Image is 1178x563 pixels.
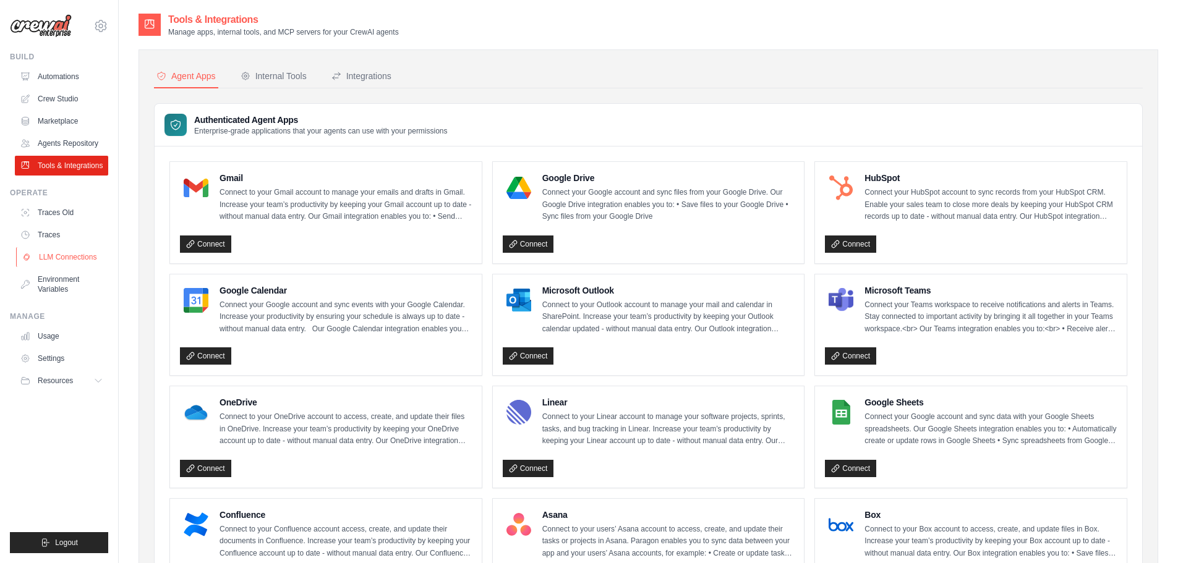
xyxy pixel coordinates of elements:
[864,411,1117,447] p: Connect your Google account and sync data with your Google Sheets spreadsheets. Our Google Sheets...
[864,396,1117,408] h4: Google Sheets
[220,411,472,447] p: Connect to your OneDrive account to access, create, and update their files in OneDrive. Increase ...
[506,288,531,313] img: Microsoft Outlook Logo
[864,172,1117,184] h4: HubSpot
[15,111,108,131] a: Marketplace
[542,396,795,408] h4: Linear
[55,538,78,548] span: Logout
[220,284,472,297] h4: Google Calendar
[220,299,472,336] p: Connect your Google account and sync events with your Google Calendar. Increase your productivity...
[864,187,1117,223] p: Connect your HubSpot account to sync records from your HubSpot CRM. Enable your sales team to clo...
[10,52,108,62] div: Build
[220,509,472,521] h4: Confluence
[220,523,472,560] p: Connect to your Confluence account access, create, and update their documents in Confluence. Incr...
[864,523,1117,560] p: Connect to your Box account to access, create, and update files in Box. Increase your team’s prod...
[10,532,108,553] button: Logout
[180,460,231,477] a: Connect
[241,70,307,82] div: Internal Tools
[220,172,472,184] h4: Gmail
[10,14,72,38] img: Logo
[184,288,208,313] img: Google Calendar Logo
[331,70,391,82] div: Integrations
[15,203,108,222] a: Traces Old
[542,299,795,336] p: Connect to your Outlook account to manage your mail and calendar in SharePoint. Increase your tea...
[506,512,531,537] img: Asana Logo
[180,347,231,365] a: Connect
[184,512,208,537] img: Confluence Logo
[542,172,795,184] h4: Google Drive
[220,396,472,408] h4: OneDrive
[864,284,1117,297] h4: Microsoft Teams
[15,225,108,245] a: Traces
[15,89,108,109] a: Crew Studio
[864,509,1117,521] h4: Box
[184,176,208,200] img: Gmail Logo
[829,400,853,425] img: Google Sheets Logo
[542,187,795,223] p: Connect your Google account and sync files from your Google Drive. Our Google Drive integration e...
[542,411,795,447] p: Connect to your Linear account to manage your software projects, sprints, tasks, and bug tracking...
[10,311,108,321] div: Manage
[825,235,876,253] a: Connect
[16,247,109,267] a: LLM Connections
[15,133,108,153] a: Agents Repository
[864,299,1117,336] p: Connect your Teams workspace to receive notifications and alerts in Teams. Stay connected to impo...
[829,176,853,200] img: HubSpot Logo
[184,400,208,425] img: OneDrive Logo
[15,371,108,391] button: Resources
[220,187,472,223] p: Connect to your Gmail account to manage your emails and drafts in Gmail. Increase your team’s pro...
[825,460,876,477] a: Connect
[194,126,448,136] p: Enterprise-grade applications that your agents can use with your permissions
[168,12,399,27] h2: Tools & Integrations
[156,70,216,82] div: Agent Apps
[829,288,853,313] img: Microsoft Teams Logo
[825,347,876,365] a: Connect
[542,523,795,560] p: Connect to your users’ Asana account to access, create, and update their tasks or projects in Asa...
[506,176,531,200] img: Google Drive Logo
[542,284,795,297] h4: Microsoft Outlook
[15,67,108,87] a: Automations
[542,509,795,521] h4: Asana
[194,114,448,126] h3: Authenticated Agent Apps
[15,156,108,176] a: Tools & Integrations
[503,235,554,253] a: Connect
[38,376,73,386] span: Resources
[503,347,554,365] a: Connect
[238,65,309,88] button: Internal Tools
[15,349,108,368] a: Settings
[180,235,231,253] a: Connect
[168,27,399,37] p: Manage apps, internal tools, and MCP servers for your CrewAI agents
[10,188,108,198] div: Operate
[154,65,218,88] button: Agent Apps
[15,269,108,299] a: Environment Variables
[506,400,531,425] img: Linear Logo
[829,512,853,537] img: Box Logo
[329,65,394,88] button: Integrations
[15,326,108,346] a: Usage
[503,460,554,477] a: Connect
